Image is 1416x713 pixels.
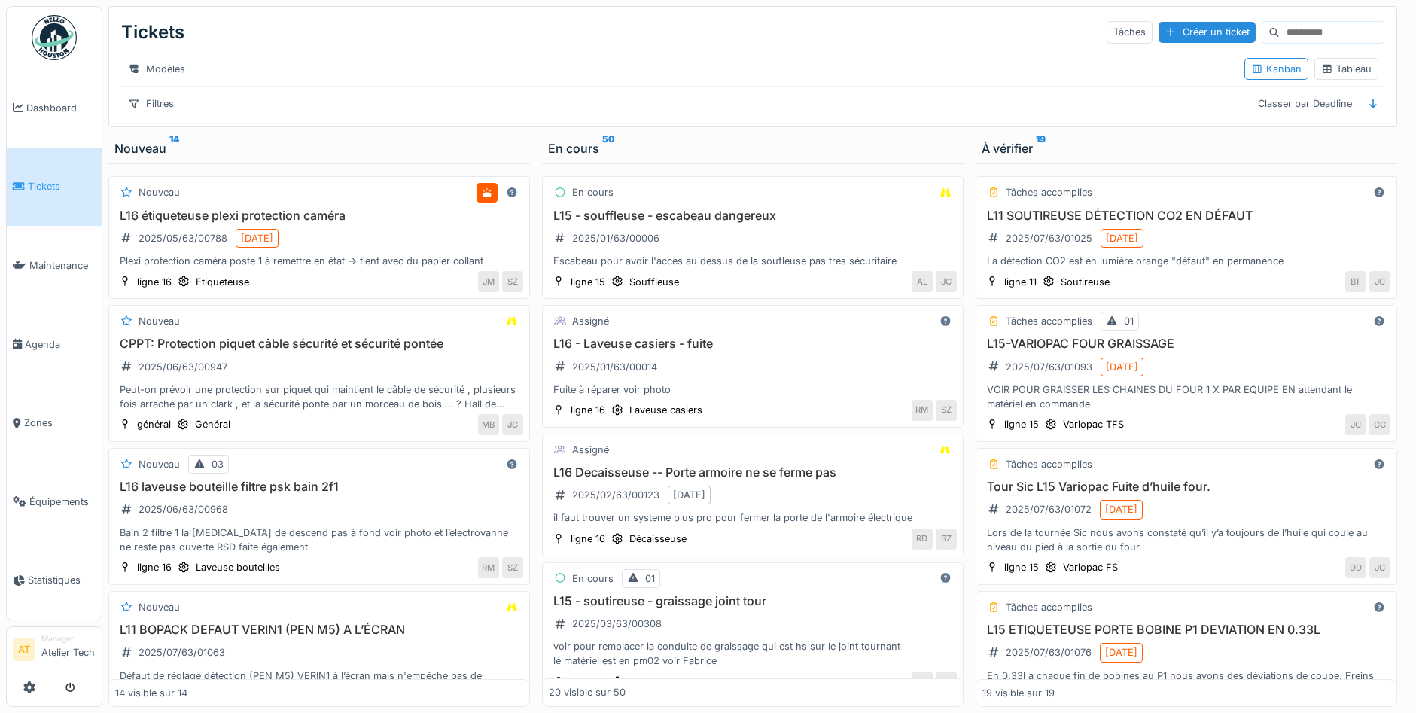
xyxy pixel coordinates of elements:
[549,465,957,480] h3: L16 Decaisseuse -- Porte armoire ne se ferme pas
[1345,271,1366,292] div: BT
[629,275,679,289] div: Souffleuse
[478,414,499,435] div: MB
[1004,560,1039,574] div: ligne 15
[1063,417,1124,431] div: Variopac TFS
[1006,502,1092,516] div: 2025/07/63/01072
[549,639,957,668] div: voir pour remplacer la conduite de graissage qui est hs sur le joint tournant le matériel est en ...
[7,541,102,620] a: Statistiques
[571,675,605,689] div: ligne 15
[1006,231,1092,245] div: 2025/07/63/01025
[115,480,523,494] h3: L16 laveuse bouteille filtre psk bain 2f1
[572,571,614,586] div: En cours
[549,209,957,223] h3: L15 - souffleuse - escabeau dangereux
[549,337,957,351] h3: L16 - Laveuse casiers - fuite
[139,314,180,328] div: Nouveau
[195,417,230,431] div: Général
[25,337,96,352] span: Agenda
[571,275,605,289] div: ligne 15
[115,254,523,268] div: Plexi protection caméra poste 1 à remettre en état -> tient avec du papier collant
[1369,414,1390,435] div: CC
[7,69,102,148] a: Dashboard
[32,15,77,60] img: Badge_color-CXgf-gQk.svg
[1006,185,1092,200] div: Tâches accomplies
[936,271,957,292] div: JC
[137,417,171,431] div: général
[572,488,659,502] div: 2025/02/63/00123
[982,254,1390,268] div: La détection CO2 est en lumière orange "défaut" en permanence
[1369,271,1390,292] div: JC
[1105,645,1137,660] div: [DATE]
[548,139,958,157] div: En cours
[139,645,225,660] div: 2025/07/63/01063
[7,383,102,462] a: Zones
[121,58,192,80] div: Modèles
[549,382,957,397] div: Fuite à réparer voir photo
[602,139,615,157] sup: 50
[139,457,180,471] div: Nouveau
[24,416,96,430] span: Zones
[982,382,1390,411] div: VOIR POUR GRAISSER LES CHAINES DU FOUR 1 X PAR EQUIPE EN attendant le matériel en commande
[121,13,184,52] div: Tickets
[571,532,605,546] div: ligne 16
[139,231,227,245] div: 2025/05/63/00788
[139,600,180,614] div: Nouveau
[241,231,273,245] div: [DATE]
[41,633,96,666] li: Atelier Tech
[1036,139,1046,157] sup: 19
[936,400,957,421] div: SZ
[572,443,609,457] div: Assigné
[1369,557,1390,578] div: JC
[139,185,180,200] div: Nouveau
[629,675,678,689] div: Soutireuse
[549,594,957,608] h3: L15 - soutireuse - graissage joint tour
[7,305,102,384] a: Agenda
[982,669,1390,697] div: En 0.33l a chaque fin de bobines au P1 nous avons des déviations de coupe. Freins hs ?
[137,275,172,289] div: ligne 16
[1006,360,1092,374] div: 2025/07/63/01093
[629,403,702,417] div: Laveuse casiers
[571,403,605,417] div: ligne 16
[572,360,657,374] div: 2025/01/63/00014
[139,360,227,374] div: 2025/06/63/00947
[115,209,523,223] h3: L16 étiqueteuse plexi protection caméra
[572,185,614,200] div: En cours
[28,573,96,587] span: Statistiques
[982,526,1390,554] div: Lors de la tournée Sic nous avons constaté qu’il y’a toujours de l’huile qui coule au niveau du p...
[1004,275,1037,289] div: ligne 11
[982,623,1390,637] h3: L15 ETIQUETEUSE PORTE BOBINE P1 DEVIATION EN 0.33L
[478,557,499,578] div: RM
[28,179,96,193] span: Tickets
[1159,22,1256,42] div: Créer un ticket
[13,633,96,669] a: AT ManagerAtelier Tech
[549,686,626,700] div: 20 visible sur 50
[936,672,957,693] div: JC
[7,226,102,305] a: Maintenance
[137,560,172,574] div: ligne 16
[629,532,687,546] div: Décaisseuse
[26,101,96,115] span: Dashboard
[13,638,35,661] li: AT
[572,617,662,631] div: 2025/03/63/00308
[115,382,523,411] div: Peut-on prévoir une protection sur piquet qui maintient le câble de sécurité , plusieurs fois arr...
[1251,93,1359,114] div: Classer par Deadline
[1006,645,1092,660] div: 2025/07/63/01076
[7,462,102,541] a: Équipements
[982,480,1390,494] h3: Tour Sic L15 Variopac Fuite d’huile four.
[982,209,1390,223] h3: L11 SOUTIREUSE DÉTECTION CO2 EN DÉFAUT
[912,529,933,550] div: RD
[478,271,499,292] div: JM
[549,510,957,525] div: il faut trouver un systeme plus pro pour fermer la porte de l'armoire électrique
[29,258,96,273] span: Maintenance
[1106,231,1138,245] div: [DATE]
[169,139,179,157] sup: 14
[1063,560,1118,574] div: Variopac FS
[1124,314,1134,328] div: 01
[1345,557,1366,578] div: DD
[1004,417,1039,431] div: ligne 15
[982,139,1391,157] div: À vérifier
[196,560,280,574] div: Laveuse bouteilles
[41,633,96,644] div: Manager
[912,672,933,693] div: JC
[1006,600,1092,614] div: Tâches accomplies
[572,231,659,245] div: 2025/01/63/00006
